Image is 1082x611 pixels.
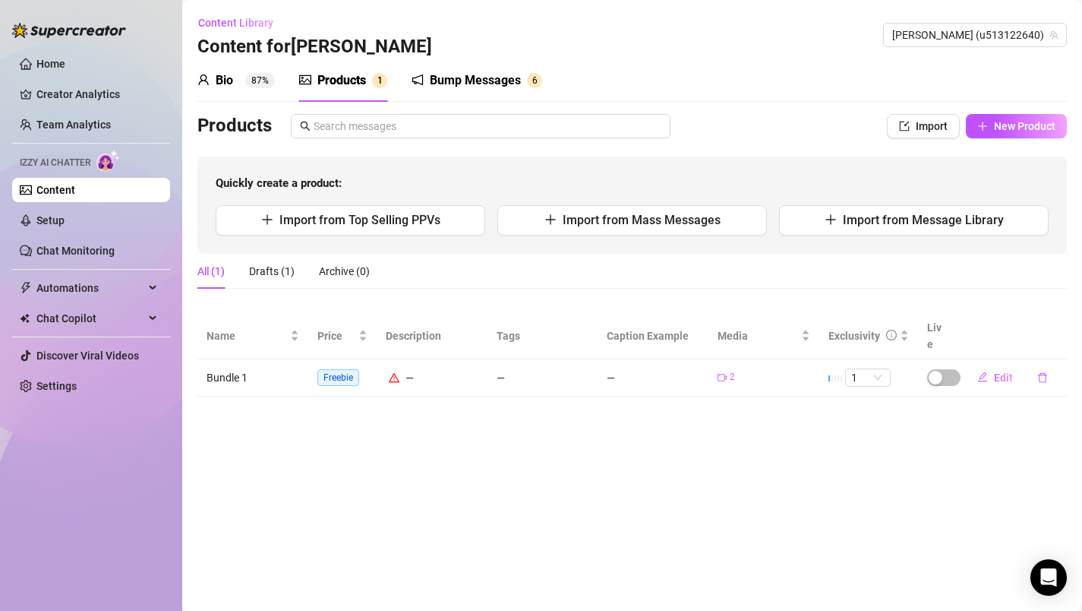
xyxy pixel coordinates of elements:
[916,120,948,132] span: Import
[317,71,366,90] div: Products
[965,366,1025,390] button: Edit
[1030,559,1067,596] div: Open Intercom Messenger
[12,23,126,38] img: logo-BBDzfeDw.svg
[216,71,233,90] div: Bio
[372,73,387,88] sup: 1
[708,313,819,359] th: Media
[20,282,32,294] span: thunderbolt
[718,328,798,344] span: Media
[598,313,708,359] th: Caption Example
[487,313,598,359] th: Tags
[197,313,308,359] th: Name
[377,75,383,86] span: 1
[430,71,521,90] div: Bump Messages
[314,118,661,135] input: Search messages
[918,313,956,359] th: Live
[317,328,355,344] span: Price
[563,213,721,227] span: Import from Mass Messages
[966,114,1067,138] button: New Product
[544,214,557,226] span: plus
[197,35,432,59] h3: Content for [PERSON_NAME]
[977,121,988,131] span: plus
[317,369,359,386] span: Freebie
[36,214,65,226] a: Setup
[887,114,960,138] button: Import
[825,214,837,226] span: plus
[36,306,144,331] span: Chat Copilot
[20,313,30,324] img: Chat Copilot
[779,205,1049,236] button: Import from Message Library
[198,17,273,29] span: Content Library
[36,184,75,196] a: Content
[377,313,487,359] th: Description
[1049,30,1058,40] span: team
[197,114,272,138] h3: Products
[36,276,144,300] span: Automations
[197,11,285,35] button: Content Library
[828,328,880,344] div: Exclusivity
[718,373,727,382] span: video-camera
[207,328,287,344] span: Name
[607,369,699,386] div: —
[299,74,311,86] span: picture
[487,359,598,397] td: —
[36,350,139,362] a: Discover Viral Videos
[886,330,897,340] span: info-circle
[197,263,225,280] div: All (1)
[216,205,485,236] button: Import from Top Selling PPVs
[730,370,735,385] span: 2
[279,213,440,227] span: Import from Top Selling PPVs
[308,313,377,359] th: Price
[36,119,111,131] a: Team Analytics
[532,75,538,86] span: 6
[216,176,342,190] strong: Quickly create a product:
[36,82,158,106] a: Creator Analytics
[527,73,542,88] sup: 6
[497,205,767,236] button: Import from Mass Messages
[245,73,275,88] sup: 87%
[96,150,120,172] img: AI Chatter
[36,380,77,392] a: Settings
[319,263,370,280] div: Archive (0)
[1025,366,1060,390] button: delete
[36,245,115,257] a: Chat Monitoring
[1037,372,1048,383] span: delete
[197,74,210,86] span: user
[261,214,273,226] span: plus
[412,74,424,86] span: notification
[994,372,1013,384] span: Edit
[899,121,910,131] span: import
[300,121,311,131] span: search
[843,213,1004,227] span: Import from Message Library
[36,58,65,70] a: Home
[994,120,1055,132] span: New Product
[389,372,399,383] span: warning
[386,369,478,386] div: —
[851,369,885,386] span: 1
[197,359,308,397] td: Bundle 1
[20,156,90,170] span: Izzy AI Chatter
[892,24,1058,46] span: Samantha (u513122640)
[977,372,988,382] span: edit
[249,263,295,280] div: Drafts (1)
